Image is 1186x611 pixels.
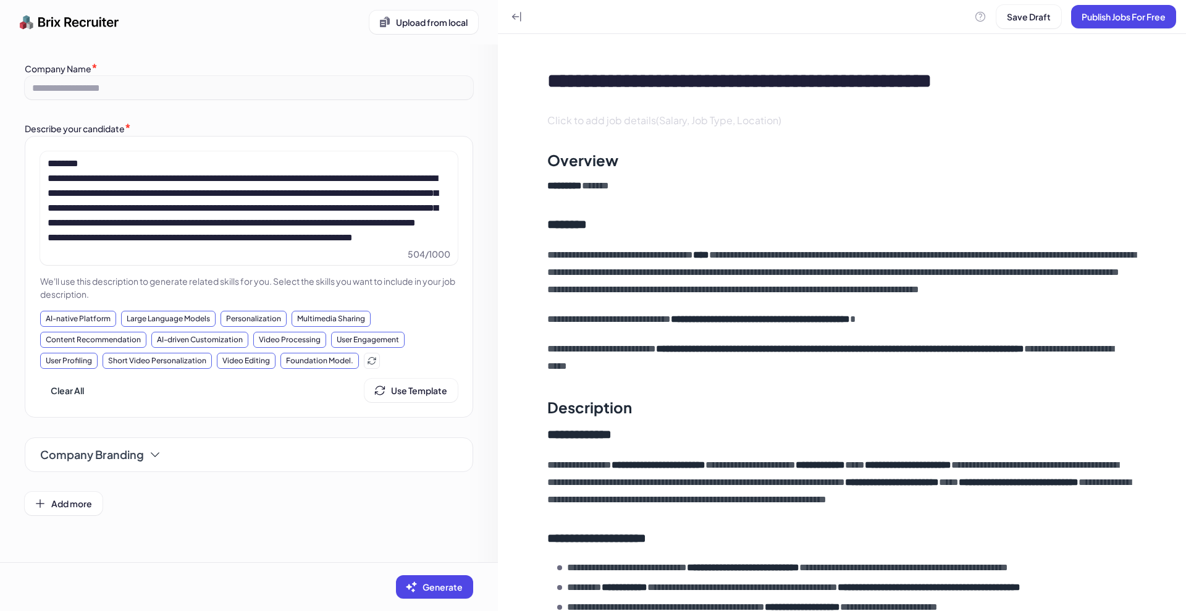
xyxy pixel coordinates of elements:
button: Use Template [364,379,458,402]
div: Large Language Models [121,311,216,327]
label: Describe your candidate [25,123,125,134]
button: Generate [396,575,473,599]
button: Upload from local [369,11,478,34]
div: User Profiling [40,353,98,369]
button: Save Draft [996,5,1061,28]
span: Publish Jobs For Free [1082,11,1166,22]
div: Video Processing [253,332,326,348]
button: Add more [25,492,103,515]
img: logo [20,10,119,35]
div: Overview [547,150,618,170]
div: Video Editing [217,353,275,369]
span: Generate [423,581,463,592]
span: Click to add job details(Salary, Job Type, Location) [547,114,781,127]
div: Short Video Personalization [103,353,212,369]
div: Personalization [221,311,287,327]
div: AI-driven Customization [151,332,248,348]
button: Clear All [40,379,95,402]
div: User Engagement [331,332,405,348]
span: Company Branding [40,446,144,463]
span: Save Draft [1007,11,1051,22]
p: We'll use this description to generate related skills for you. Select the skills you want to incl... [40,275,458,301]
div: Multimedia Sharing [292,311,371,327]
div: Description [547,397,632,417]
label: Company Name [25,63,91,74]
span: 504 / 1000 [408,248,450,260]
span: Use Template [391,385,447,396]
span: Clear All [51,385,84,396]
div: AI-native Platform [40,311,116,327]
div: Content Recommendation [40,332,146,348]
div: Foundation Model. [280,353,359,369]
span: Add more [51,498,92,509]
button: Publish Jobs For Free [1071,5,1176,28]
span: Upload from local [396,17,468,28]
